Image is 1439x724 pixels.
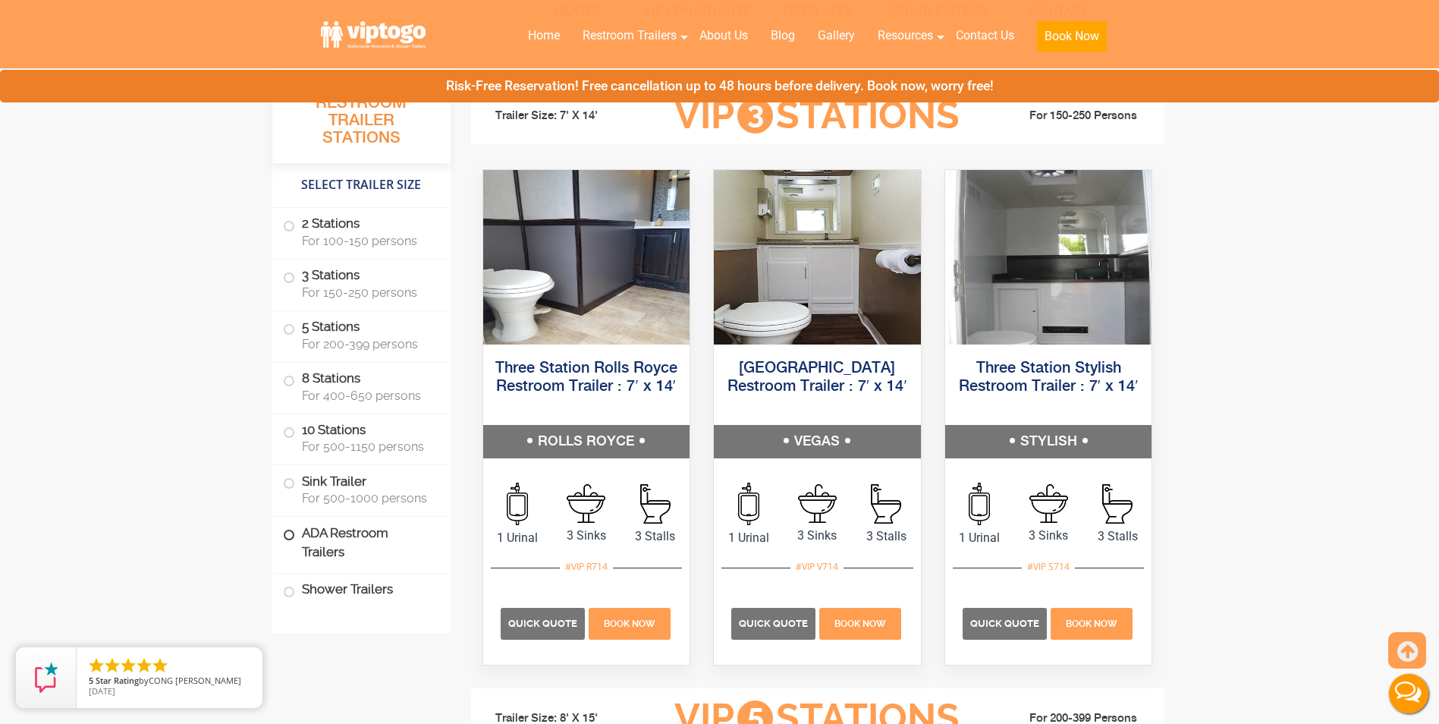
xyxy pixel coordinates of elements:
[302,234,432,248] span: For 100-150 persons
[283,517,440,568] label: ADA Restroom Trailers
[283,311,440,358] label: 5 Stations
[302,285,432,300] span: For 150-250 persons
[283,414,440,461] label: 10 Stations
[1083,527,1152,546] span: 3 Stalls
[1014,527,1083,545] span: 3 Sinks
[483,529,552,547] span: 1 Urinal
[866,19,944,52] a: Resources
[483,170,690,345] img: Side view of three station restroom trailer with three separate doors with signs
[984,107,1154,125] li: For 150-250 Persons
[1102,484,1133,524] img: an icon of stall
[834,619,886,629] span: Book Now
[759,19,806,52] a: Blog
[96,675,139,686] span: Star Rating
[302,491,432,505] span: For 500-1000 persons
[714,529,783,547] span: 1 Urinal
[714,170,921,345] img: Side view of three station restroom trailer with three separate doors with signs
[818,615,903,630] a: Book Now
[1037,21,1107,52] button: Book Now
[272,171,451,200] h4: Select Trailer Size
[738,483,759,525] img: an icon of urinal
[714,425,921,458] h5: VEGAS
[302,337,432,351] span: For 200-399 persons
[135,656,153,675] li: 
[944,19,1026,52] a: Contact Us
[959,360,1139,395] a: Three Station Stylish Restroom Trailer : 7′ x 14′
[151,656,169,675] li: 
[1022,557,1075,577] div: #VIP S714
[604,619,655,629] span: Book Now
[302,439,432,454] span: For 500-1150 persons
[495,360,677,395] a: Three Station Rolls Royce Restroom Trailer : 7′ x 14′
[501,615,587,630] a: Quick Quote
[149,675,241,686] span: CONG [PERSON_NAME]
[790,557,844,577] div: #VIP V714
[302,389,432,403] span: For 400-650 persons
[567,484,605,523] img: an icon of sink
[507,483,528,525] img: an icon of urinal
[970,618,1039,629] span: Quick Quote
[551,527,621,545] span: 3 Sinks
[1378,663,1439,724] button: Live Chat
[283,363,440,410] label: 8 Stations
[31,663,61,693] img: Review Rating
[783,527,852,545] span: 3 Sinks
[517,19,571,52] a: Home
[283,465,440,512] label: Sink Trailer
[571,19,688,52] a: Restroom Trailers
[688,19,759,52] a: About Us
[89,676,250,687] span: by
[963,615,1049,630] a: Quick Quote
[89,675,93,686] span: 5
[621,527,690,546] span: 3 Stalls
[482,93,652,139] li: Trailer Size: 7' X 14'
[1048,615,1134,630] a: Book Now
[89,685,115,697] span: [DATE]
[739,618,808,629] span: Quick Quote
[283,260,440,307] label: 3 Stations
[945,529,1014,547] span: 1 Urinal
[1026,19,1118,61] a: Book Now
[508,618,577,629] span: Quick Quote
[586,615,672,630] a: Book Now
[798,484,837,523] img: an icon of sink
[483,425,690,458] h5: ROLLS ROYCE
[871,484,901,524] img: an icon of stall
[806,19,866,52] a: Gallery
[272,72,451,163] h3: All Portable Restroom Trailer Stations
[737,98,773,134] span: 3
[560,557,613,577] div: #VIP R714
[651,95,983,137] h3: VIP Stations
[727,360,907,395] a: [GEOGRAPHIC_DATA] Restroom Trailer : 7′ x 14′
[1066,619,1117,629] span: Book Now
[731,615,818,630] a: Quick Quote
[969,483,990,525] img: an icon of urinal
[945,425,1152,458] h5: STYLISH
[640,484,671,524] img: an icon of stall
[852,527,921,546] span: 3 Stalls
[119,656,137,675] li: 
[1029,484,1068,523] img: an icon of sink
[945,170,1152,345] img: Side view of three station restroom trailer with three separate doors with signs
[103,656,121,675] li: 
[87,656,105,675] li: 
[283,574,440,606] label: Shower Trailers
[283,208,440,255] label: 2 Stations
